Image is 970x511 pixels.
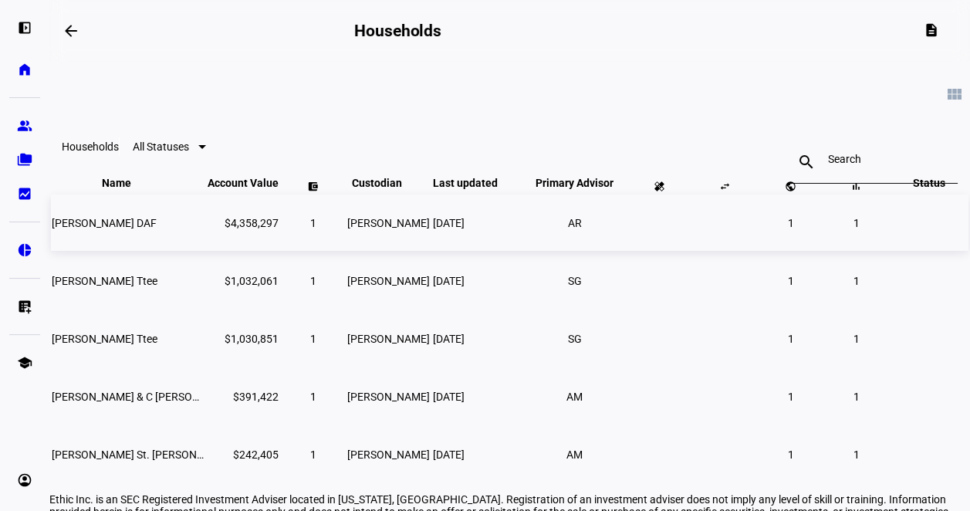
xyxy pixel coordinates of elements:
span: 1 [309,448,316,461]
h2: Households [354,22,441,40]
a: bid_landscape [9,178,40,209]
span: 1 [787,333,793,345]
eth-mat-symbol: bid_landscape [17,186,32,201]
span: Primary Advisor [524,177,625,189]
span: [PERSON_NAME] [347,333,430,345]
span: 1 [309,275,316,287]
a: home [9,54,40,85]
mat-icon: description [923,22,938,38]
span: Last updated [433,177,521,189]
eth-mat-symbol: home [17,62,32,77]
eth-data-table-title: Households [62,140,119,153]
span: 1 [853,275,859,287]
td: $242,405 [207,426,279,482]
li: SG [560,267,588,295]
eth-mat-symbol: pie_chart [17,242,32,258]
eth-mat-symbol: left_panel_open [17,20,32,36]
span: All Statuses [133,140,189,153]
span: Status [901,177,957,189]
span: [DATE] [433,448,465,461]
span: 1 [853,448,859,461]
span: 1 [787,391,793,403]
a: pie_chart [9,235,40,266]
span: [DATE] [433,391,465,403]
a: group [9,110,40,141]
eth-mat-symbol: school [17,355,32,371]
span: 1 [309,391,316,403]
td: $1,032,061 [207,252,279,309]
td: $1,030,851 [207,310,279,367]
input: Search [828,153,918,165]
span: [DATE] [433,275,465,287]
span: Mary Coolidge Ttee [52,275,157,287]
span: [PERSON_NAME] [347,391,430,403]
span: 1 [853,333,859,345]
span: [PERSON_NAME] [347,448,430,461]
mat-icon: search [788,153,825,171]
span: 1 [309,333,316,345]
li: AR [560,209,588,237]
span: 1 [853,391,859,403]
li: AM [560,441,588,469]
mat-icon: view_module [945,85,964,103]
li: SG [560,325,588,353]
span: Custodian [352,177,425,189]
eth-mat-symbol: list_alt_add [17,299,32,314]
span: Name [102,177,154,189]
li: AM [560,383,588,411]
mat-icon: arrow_backwards [62,22,80,40]
td: $4,358,297 [207,195,279,251]
span: 1 [853,217,859,229]
span: Mary H Coolidge Ttee [52,333,157,345]
span: 1 [787,217,793,229]
span: Account Value [208,177,279,189]
span: [DATE] [433,217,465,229]
span: Coolidge Boreiko DAF [52,217,157,229]
span: 1 [787,275,793,287]
td: $391,422 [207,368,279,425]
eth-mat-symbol: folder_copy [17,152,32,168]
span: G Goldman & C Goldman Ttee [52,391,261,403]
span: Kenneth L. St. Amand Ii & [52,448,244,461]
span: [DATE] [433,333,465,345]
eth-mat-symbol: account_circle [17,472,32,488]
eth-mat-symbol: group [17,118,32,134]
a: folder_copy [9,144,40,175]
span: [PERSON_NAME] [347,275,430,287]
span: [PERSON_NAME] [347,217,430,229]
span: 1 [787,448,793,461]
span: 1 [309,217,316,229]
